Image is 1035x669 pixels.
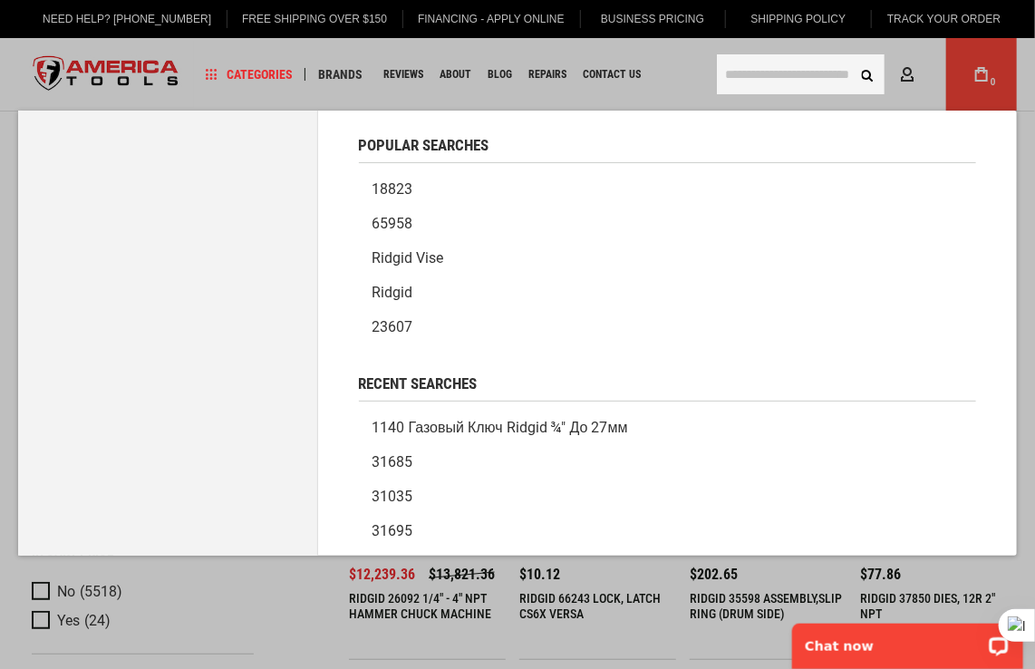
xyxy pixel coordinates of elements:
span: Popular Searches [359,138,489,153]
iframe: LiveChat chat widget [780,612,1035,669]
span: Brands [318,68,363,81]
a: 31035 [359,480,976,514]
span: Recent Searches [359,376,478,392]
a: 31685 [359,445,976,480]
a: Brands [310,63,371,87]
a: 18823 [359,172,976,207]
a: 65958 [359,207,976,241]
a: Ridgid vise [359,241,976,276]
button: Search [850,57,885,92]
span: Categories [206,68,293,81]
a: Categories [198,63,301,87]
a: Ridgid [359,276,976,310]
a: 31695 [359,514,976,548]
a: 1140 газовый ключ ridgid ¾" до 27мм [359,411,976,445]
a: 23607 [359,310,976,344]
